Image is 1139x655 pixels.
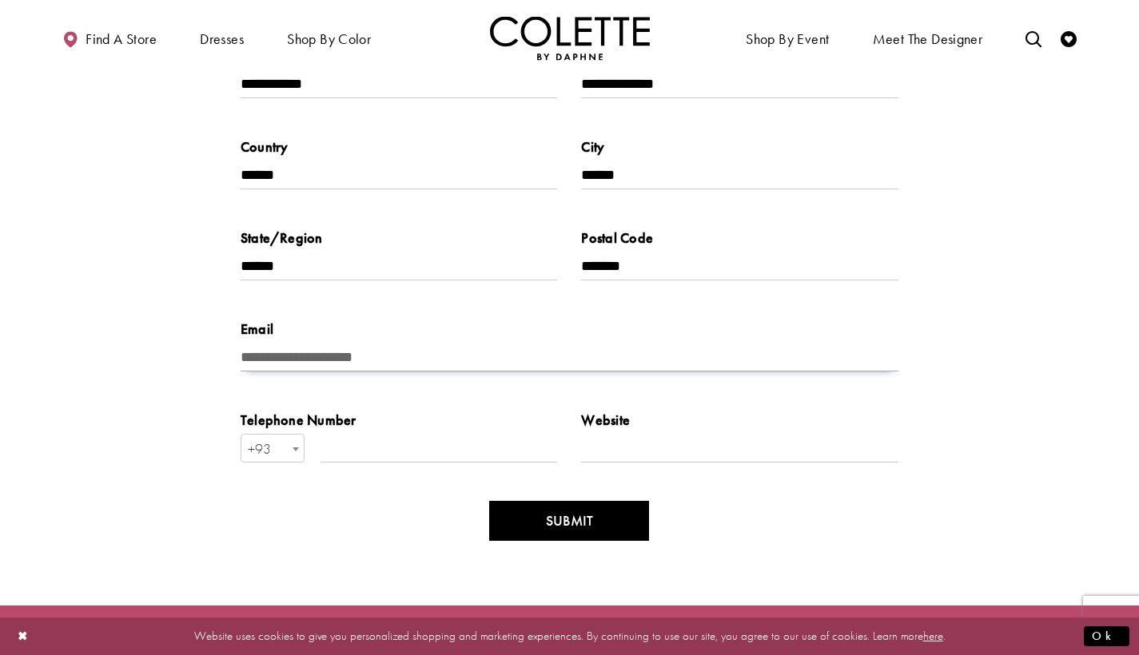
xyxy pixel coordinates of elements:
[283,16,375,60] span: Shop by color
[746,31,829,47] span: Shop By Event
[1084,626,1129,646] button: Submit Dialog
[581,411,898,430] label: Website
[241,411,558,430] label: Telephone Number
[923,628,943,644] a: here
[490,16,650,60] img: Colette by Daphne
[742,16,833,60] span: Shop By Event
[241,252,558,280] input: Enter State/Region
[321,434,558,462] input: Enter Telephone Number
[873,31,983,47] span: Meet the designer
[581,434,898,462] input: Enter Website
[287,31,371,47] span: Shop by color
[241,228,558,248] label: State/Region
[581,137,898,157] label: City
[86,31,157,47] span: Find a store
[581,228,898,248] label: Postal Code
[869,16,987,60] a: Meet the designer
[241,137,558,157] label: Country
[581,161,898,189] input: Enter City
[10,622,37,650] button: Close Dialog
[581,69,898,98] input: Enter Contact Name
[241,46,898,541] form: Become a Retailer
[58,16,161,60] a: Find a store
[490,16,650,60] a: Visit Home Page
[241,343,898,371] input: Enter Email
[581,252,898,280] input: Enter Postal Code
[200,31,244,47] span: Dresses
[241,320,898,339] label: Email
[196,16,248,60] span: Dresses
[241,435,304,463] span: +93 Afghanistan
[1057,16,1081,60] a: Check Wishlist
[241,69,558,98] input: Enter Company/Store Name
[241,434,305,462] span: +93 Afghanistan
[1022,16,1045,60] a: Toggle search
[115,625,1024,647] p: Website uses cookies to give you personalized shopping and marketing experiences. By continuing t...
[489,501,649,541] button: SUBMIT
[241,161,558,189] input: Enter Country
